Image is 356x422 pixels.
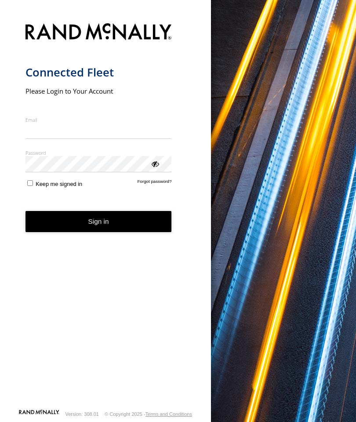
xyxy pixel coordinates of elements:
[36,181,82,187] span: Keep me signed in
[27,180,33,186] input: Keep me signed in
[19,410,59,418] a: Visit our Website
[150,159,159,168] div: ViewPassword
[105,411,192,417] div: © Copyright 2025 -
[25,87,172,95] h2: Please Login to Your Account
[25,116,172,123] label: Email
[25,149,172,156] label: Password
[138,179,172,187] a: Forgot password?
[25,65,172,80] h1: Connected Fleet
[25,211,172,233] button: Sign in
[145,411,192,417] a: Terms and Conditions
[65,411,99,417] div: Version: 308.01
[25,22,172,44] img: Rand McNally
[25,18,186,409] form: main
